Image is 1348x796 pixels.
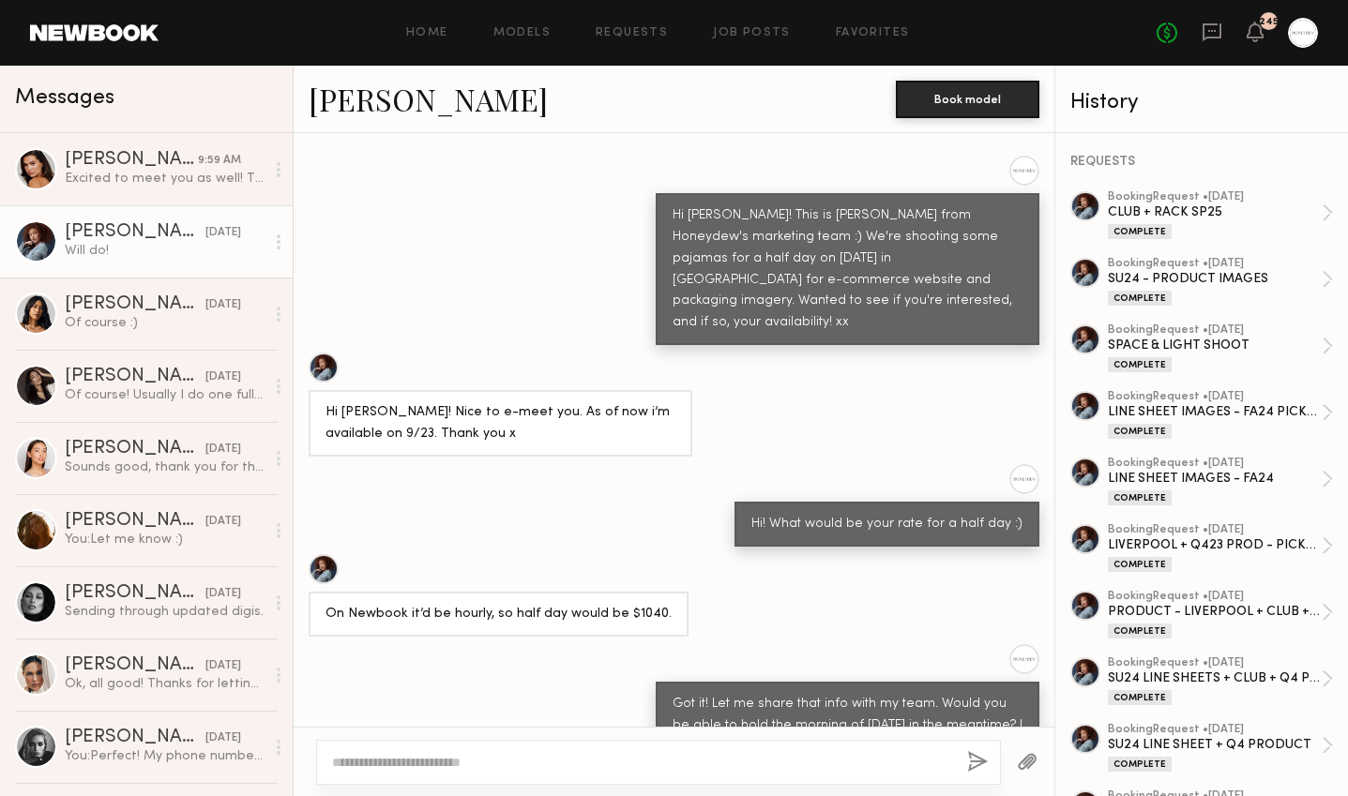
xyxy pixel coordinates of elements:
[1108,258,1333,306] a: bookingRequest •[DATE]SU24 - PRODUCT IMAGESComplete
[1108,191,1333,239] a: bookingRequest •[DATE]CLUB + RACK SP25Complete
[896,90,1039,106] a: Book model
[65,458,265,476] div: Sounds good, thank you for the update!
[65,368,205,386] div: [PERSON_NAME]
[65,440,205,458] div: [PERSON_NAME]
[205,729,241,747] div: [DATE]
[1108,524,1322,536] div: booking Request • [DATE]
[65,295,205,314] div: [PERSON_NAME]
[65,170,265,188] div: Excited to meet you as well! Thank you, see you soon!
[1108,224,1172,239] div: Complete
[65,728,205,747] div: [PERSON_NAME]
[1108,591,1322,603] div: booking Request • [DATE]
[1108,337,1322,354] div: SPACE & LIGHT SHOOT
[673,205,1022,335] div: Hi [PERSON_NAME]! This is [PERSON_NAME] from Honeydew's marketing team :) We're shooting some paj...
[1108,524,1333,572] a: bookingRequest •[DATE]LIVERPOOL + Q423 PROD - PICKUPComplete
[205,585,241,603] div: [DATE]
[15,87,114,109] span: Messages
[1108,324,1333,372] a: bookingRequest •[DATE]SPACE & LIGHT SHOOTComplete
[65,314,265,332] div: Of course :)
[205,296,241,314] div: [DATE]
[1108,669,1322,687] div: SU24 LINE SHEETS + CLUB + Q4 PRODUCT
[1108,291,1172,306] div: Complete
[1108,403,1322,421] div: LINE SHEET IMAGES - FA24 PICKUP
[1108,591,1333,638] a: bookingRequest •[DATE]PRODUCT - LIVERPOOL + CLUB + Q423Complete
[1108,536,1322,554] div: LIVERPOOL + Q423 PROD - PICKUP
[205,513,241,531] div: [DATE]
[65,603,265,621] div: Sending through updated digis.
[65,656,205,675] div: [PERSON_NAME]
[1070,156,1333,169] div: REQUESTS
[1108,270,1322,288] div: SU24 - PRODUCT IMAGES
[65,584,205,603] div: [PERSON_NAME]
[1108,557,1172,572] div: Complete
[205,224,241,242] div: [DATE]
[1108,203,1322,221] div: CLUB + RACK SP25
[1108,458,1333,505] a: bookingRequest •[DATE]LINE SHEET IMAGES - FA24Complete
[65,531,265,548] div: You: Let me know :)
[1108,657,1333,705] a: bookingRequest •[DATE]SU24 LINE SHEETS + CLUB + Q4 PRODUCTComplete
[713,27,791,39] a: Job Posts
[896,81,1039,118] button: Book model
[1108,191,1322,203] div: booking Request • [DATE]
[1108,603,1322,621] div: PRODUCT - LIVERPOOL + CLUB + Q423
[596,27,668,39] a: Requests
[65,223,205,242] div: [PERSON_NAME]
[673,694,1022,758] div: Got it! Let me share that info with my team. Would you be able to hold the morning of [DATE] in t...
[1108,657,1322,669] div: booking Request • [DATE]
[406,27,448,39] a: Home
[65,512,205,531] div: [PERSON_NAME]
[1108,490,1172,505] div: Complete
[493,27,551,39] a: Models
[836,27,910,39] a: Favorites
[1108,724,1322,736] div: booking Request • [DATE]
[751,514,1022,535] div: Hi! What would be your rate for a half day :)
[65,386,265,404] div: Of course! Usually I do one full edited video, along with raw footage, and a couple of pictures b...
[1108,357,1172,372] div: Complete
[1070,92,1333,113] div: History
[205,368,241,386] div: [DATE]
[205,441,241,458] div: [DATE]
[1108,424,1172,439] div: Complete
[1108,736,1322,754] div: SU24 LINE SHEET + Q4 PRODUCT
[1108,470,1322,488] div: LINE SHEET IMAGES - FA24
[1108,623,1172,638] div: Complete
[1259,17,1279,27] div: 245
[65,675,265,693] div: Ok, all good! Thanks for letting me know.
[326,604,672,625] div: On Newbook it’d be hourly, so half day would be $1040.
[65,242,265,260] div: Will do!
[1108,391,1333,439] a: bookingRequest •[DATE]LINE SHEET IMAGES - FA24 PICKUPComplete
[198,152,241,170] div: 9:59 AM
[205,657,241,675] div: [DATE]
[309,79,548,119] a: [PERSON_NAME]
[1108,724,1333,772] a: bookingRequest •[DATE]SU24 LINE SHEET + Q4 PRODUCTComplete
[1108,391,1322,403] div: booking Request • [DATE]
[1108,757,1172,772] div: Complete
[65,151,198,170] div: [PERSON_NAME]
[1108,690,1172,705] div: Complete
[1108,458,1322,470] div: booking Request • [DATE]
[1108,258,1322,270] div: booking Request • [DATE]
[326,402,675,445] div: Hi [PERSON_NAME]! Nice to e-meet you. As of now i’m available on 9/23. Thank you x
[1108,324,1322,337] div: booking Request • [DATE]
[65,747,265,765] div: You: Perfect! My phone number is [PHONE_NUMBER] if you have any issue finding us. Thank you! xx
